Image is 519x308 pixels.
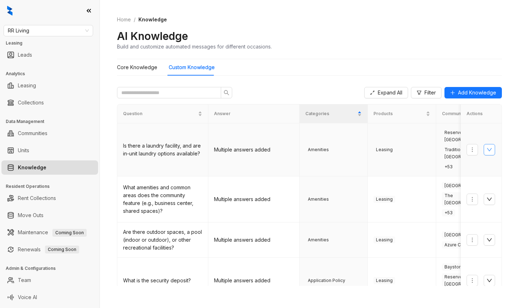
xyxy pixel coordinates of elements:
span: more [469,278,475,283]
h2: AI Knowledge [117,29,188,43]
li: Collections [1,96,98,110]
span: Categories [305,111,356,117]
span: Knowledge [138,16,167,22]
a: Home [116,16,132,24]
div: Custom Knowledge [169,63,215,71]
span: Amenities [305,236,331,243]
a: Communities [18,126,47,140]
a: Rent Collections [18,191,56,205]
a: Team [18,273,31,287]
span: Filter [424,89,436,97]
span: Leasing [373,277,395,284]
li: / [134,16,136,24]
li: Maintenance [1,225,98,240]
li: Units [1,143,98,158]
span: filter [417,90,422,95]
th: Question [117,104,208,123]
div: Core Knowledge [117,63,157,71]
span: [GEOGRAPHIC_DATA] [442,182,492,189]
span: [GEOGRAPHIC_DATA] [442,231,492,238]
h3: Leasing [6,40,100,46]
h3: Data Management [6,118,100,125]
span: Baystone Apartments [442,263,492,271]
span: The [GEOGRAPHIC_DATA] [442,192,495,206]
span: Expand All [378,89,402,97]
div: Is there a laundry facility, and are in-unit laundry options available? [123,142,202,158]
li: Leads [1,48,98,62]
a: Units [18,143,29,158]
span: plus [450,90,455,95]
img: logo [7,6,12,16]
li: Leasing [1,78,98,93]
span: Application Policy [305,277,348,284]
h3: Analytics [6,71,100,77]
span: expand-alt [370,90,375,95]
span: + 53 [442,163,455,170]
span: Question [123,111,197,117]
th: Communities [436,104,504,123]
li: Rent Collections [1,191,98,205]
li: Renewals [1,242,98,257]
a: Move Outs [18,208,44,222]
span: down [487,237,492,243]
button: Filter [411,87,442,98]
span: more [469,237,475,243]
span: Azure Cove [442,241,472,248]
span: down [487,147,492,153]
span: Leasing [373,146,395,153]
li: Voice AI [1,290,98,304]
td: Multiple answers added [208,176,299,222]
span: Leasing [373,196,395,203]
div: What is the security deposit? [123,277,202,284]
div: Are there outdoor spaces, a pool (indoor or outdoor), or other recreational facilities? [123,228,202,252]
a: Knowledge [18,160,46,175]
a: Voice AI [18,290,37,304]
span: down [487,196,492,202]
span: Products [373,111,424,117]
span: Traditions At [GEOGRAPHIC_DATA] [442,146,495,160]
th: Actions [461,104,502,123]
a: Collections [18,96,44,110]
span: Coming Soon [52,229,87,237]
th: Products [368,104,436,123]
span: + 53 [442,209,455,216]
div: Build and customize automated messages for different occasions. [117,43,272,50]
span: more [469,196,475,202]
span: Coming Soon [45,246,79,253]
div: What amenities and common areas does the community feature (e.g., business center, shared spaces)? [123,184,202,215]
th: Answer [208,104,299,123]
button: Expand All [364,87,408,98]
h3: Resident Operations [6,183,100,190]
span: search [224,90,229,96]
span: more [469,147,475,153]
h3: Admin & Configurations [6,265,100,272]
td: Multiple answers added [208,258,299,304]
span: Amenities [305,196,331,203]
a: RenewalsComing Soon [18,242,79,257]
span: Amenities [305,146,331,153]
span: RR Living [8,25,89,36]
td: Multiple answers added [208,222,299,258]
li: Knowledge [1,160,98,175]
span: Communities [442,111,493,117]
span: Reserve At [GEOGRAPHIC_DATA] [442,273,495,288]
span: Add Knowledge [458,89,496,97]
button: Add Knowledge [444,87,502,98]
span: Leasing [373,236,395,243]
li: Move Outs [1,208,98,222]
td: Multiple answers added [208,123,299,176]
a: Leads [18,48,32,62]
span: down [487,278,492,283]
span: Reserve At [GEOGRAPHIC_DATA] [442,129,495,143]
li: Team [1,273,98,287]
li: Communities [1,126,98,140]
a: Leasing [18,78,36,93]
